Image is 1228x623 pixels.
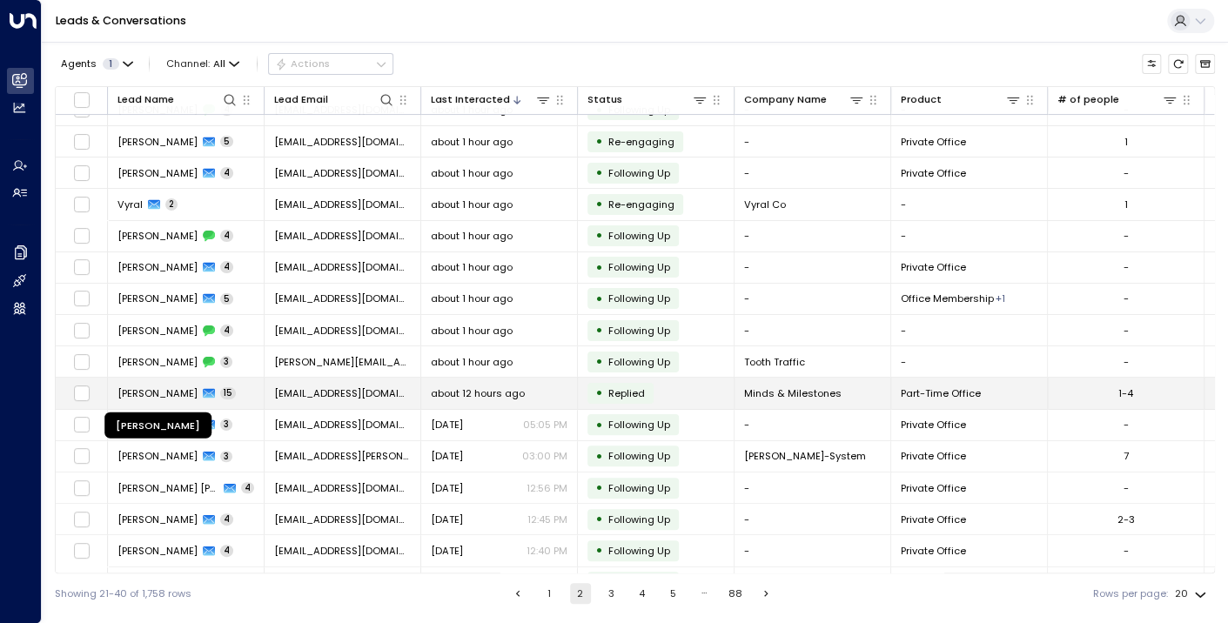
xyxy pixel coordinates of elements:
span: 3 [220,451,232,463]
span: 3 [220,356,232,368]
div: • [595,476,603,499]
span: Tara Chantel [117,481,218,495]
span: ahmetalperenakin@icloud.com [274,291,411,305]
button: Go to next page [755,583,776,604]
div: 2-3 [1117,512,1135,526]
span: about 1 hour ago [431,135,513,149]
div: • [595,350,603,373]
span: Toggle select row [73,479,91,497]
span: info@byanymeans.network [274,135,411,149]
button: Actions [268,53,393,74]
span: Toggle select row [73,385,91,402]
td: - [891,346,1048,377]
label: Rows per page: [1093,586,1168,601]
div: Lead Name [117,91,174,108]
span: Aug 22, 2025 [431,449,463,463]
span: Toggle select row [73,290,91,307]
td: - [735,252,891,283]
div: - [1124,544,1129,558]
span: Private Office [901,481,966,495]
div: Private Office [996,291,1005,305]
span: about 1 hour ago [431,166,513,180]
button: Channel:All [161,54,245,73]
div: Actions [275,57,330,70]
div: 1 [1124,135,1128,149]
td: - [735,410,891,440]
div: • [595,130,603,153]
div: • [595,413,603,437]
span: Anupama Maruvada [117,386,198,400]
td: - [735,535,891,566]
span: timothygrader12@outlook.com [274,166,411,180]
span: about 1 hour ago [431,198,513,211]
span: Following Up [608,481,670,495]
a: Leads & Conversations [56,13,186,28]
span: Toggle select row [73,511,91,528]
span: 5 [220,293,233,305]
span: Private Office [901,418,966,432]
span: Toggle select row [73,164,91,182]
span: Ahmet [117,291,198,305]
div: - [1124,418,1129,432]
span: Trigger [608,135,674,149]
span: about 1 hour ago [431,355,513,369]
span: Vyral Co [744,198,786,211]
span: Aug 22, 2025 [431,418,463,432]
td: - [735,315,891,345]
div: Lead Name [117,91,238,108]
td: - [891,189,1048,219]
span: Toggle select row [73,196,91,213]
span: about 1 hour ago [431,324,513,338]
span: Lisa [117,135,198,149]
span: 4 [220,545,233,557]
div: - [1124,166,1129,180]
div: • [595,570,603,593]
span: Following Up [608,166,670,180]
span: Following Up [608,355,670,369]
span: Minds & Milestones [744,386,842,400]
div: Status [587,91,622,108]
div: • [595,445,603,468]
div: - [1124,260,1129,274]
div: • [595,192,603,216]
span: Following Up [608,512,670,526]
span: Following Up [608,324,670,338]
div: - [1124,355,1129,369]
div: # of people [1057,91,1119,108]
span: tarachantel@gmail.com [274,481,411,495]
span: Toggle select row [73,322,91,339]
span: Toggle select row [73,227,91,245]
span: about 12 hours ago [431,386,525,400]
button: Agents1 [55,54,138,73]
span: All [213,58,225,70]
td: - [891,315,1048,345]
span: Office Membership [901,291,994,305]
td: - [735,472,891,503]
span: 4 [220,513,233,526]
p: 03:00 PM [522,449,567,463]
span: Vyral [117,198,143,211]
nav: pagination navigation [507,583,777,604]
div: • [595,507,603,531]
span: Smith-System [744,449,866,463]
div: 20 [1175,583,1210,605]
td: - [891,221,1048,251]
span: Toggle select row [73,447,91,465]
span: 4 [220,261,233,273]
div: Lead Email [274,91,394,108]
span: 1 [103,58,119,70]
span: Tooth Traffic [744,355,805,369]
td: - [735,284,891,314]
button: page 2 [570,583,591,604]
span: sevillabetina@gmail.com [274,324,411,338]
td: - [735,567,891,598]
button: Go to previous page [507,583,528,604]
p: 05:05 PM [523,418,567,432]
span: Chris Pulliam [117,449,198,463]
span: Aug 22, 2025 [431,481,463,495]
div: … [694,583,715,604]
span: Toggle select all [73,91,91,109]
div: Product [901,91,942,108]
div: [PERSON_NAME] [104,412,211,439]
div: - [1124,291,1129,305]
